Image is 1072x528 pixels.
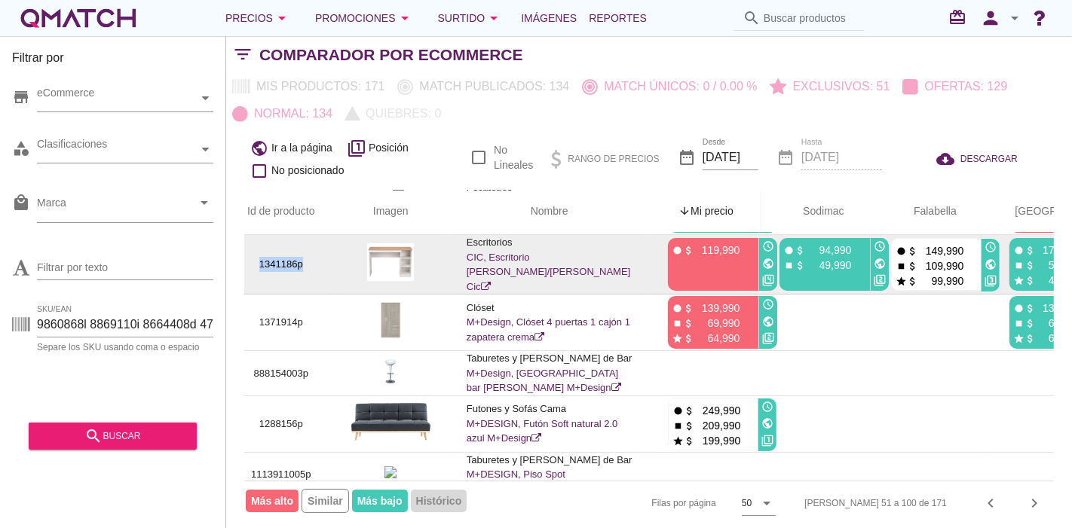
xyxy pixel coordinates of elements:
[672,303,683,314] i: fiber_manual_record
[985,275,997,287] i: filter_3
[897,73,1015,100] button: Ofertas: 129
[1021,490,1048,517] button: Next page
[37,343,213,352] div: Separe los SKU usando coma o espacio
[213,3,303,33] button: Precios
[226,54,259,55] i: filter_list
[494,142,533,172] label: No Lineales
[521,9,577,27] span: Imágenes
[348,139,366,157] i: filter_1
[589,9,647,27] span: Reportes
[250,162,268,180] i: check_box_outline_blank
[501,481,776,525] div: Filas por página
[762,258,774,270] i: public
[247,257,315,272] p: 1341186p
[467,316,630,343] a: M+Design, Clóset 4 puertas 1 cajón 1 zapatera crema
[762,274,774,286] i: filter_4
[250,139,268,157] i: public
[576,73,764,100] button: Match únicos: 0 / 0.00 %
[742,496,752,510] div: 50
[225,9,291,27] div: Precios
[907,276,918,287] i: attach_money
[467,351,632,366] p: Taburetes y [PERSON_NAME] de Bar
[515,3,583,33] a: Imágenes
[960,152,1018,166] span: DESCARGAR
[1025,303,1036,314] i: attach_money
[694,243,740,258] p: 119,990
[302,489,349,513] span: Similar
[678,205,691,217] i: arrow_upward
[303,3,426,33] button: Promociones
[703,145,758,169] input: Desde
[1013,333,1025,344] i: star
[672,420,684,432] i: stop
[948,8,972,26] i: redeem
[907,261,918,272] i: attach_money
[672,245,683,256] i: fiber_manual_record
[467,368,621,394] a: M+Design, [GEOGRAPHIC_DATA] bar [PERSON_NAME] M+Design
[762,240,774,252] i: access_time
[795,260,806,271] i: attach_money
[761,435,773,447] i: filter_1
[761,191,873,233] th: Sodimac: Not sorted. Activate to sort ascending.
[271,140,332,156] span: Ir a la página
[761,401,773,413] i: access_time
[12,194,30,212] i: local_mall
[467,468,604,495] a: M+DESIGN, Piso Spot [PERSON_NAME] M+Design
[426,3,516,33] button: Surtido
[795,245,806,256] i: attach_money
[247,366,315,381] p: 888154003p
[1013,245,1025,256] i: fiber_manual_record
[907,246,918,257] i: attach_money
[743,9,761,27] i: search
[1025,245,1036,256] i: attach_money
[695,433,740,448] p: 199,990
[896,261,907,272] i: stop
[583,3,653,33] a: Reportes
[467,235,632,250] p: Escritorios
[248,105,332,123] p: Normal: 134
[1013,303,1025,314] i: fiber_manual_record
[761,417,773,429] i: public
[1025,318,1036,329] i: attach_money
[783,245,795,256] i: fiber_manual_record
[684,420,695,432] i: attach_money
[449,191,651,233] th: Nombre: Not sorted.
[372,353,409,390] img: 888154003p_15.jpg
[683,245,694,256] i: attach_money
[804,496,947,510] div: [PERSON_NAME] 51 a 100 de 171
[351,403,430,441] img: 1288156p_15.jpg
[1025,275,1036,286] i: attach_money
[787,78,890,96] p: Exclusivos: 51
[1013,318,1025,329] i: stop
[485,9,503,27] i: arrow_drop_down
[352,490,408,512] span: Más bajo
[762,332,774,344] i: filter_2
[467,301,632,316] p: Clóset
[896,246,907,257] i: fiber_manual_record
[764,6,856,30] input: Buscar productos
[918,258,963,273] p: 109,990
[874,240,886,252] i: access_time
[936,150,960,168] i: cloud_download
[683,333,694,344] i: attach_money
[694,316,740,331] p: 69,990
[762,298,774,310] i: access_time
[684,405,695,417] i: attach_money
[1025,260,1036,271] i: attach_money
[467,453,632,468] p: Taburetes y [PERSON_NAME] de Bar
[672,318,683,329] i: stop
[874,258,886,270] i: public
[982,494,1000,512] i: chevron_left
[247,417,315,432] p: 1288156p
[683,318,694,329] i: attach_money
[18,3,139,33] a: white-qmatch-logo
[226,100,339,127] button: Normal: 134
[1006,9,1024,27] i: arrow_drop_down
[29,423,197,450] button: buscar
[976,8,1006,29] i: person
[12,49,213,73] h3: Filtrar por
[874,274,886,286] i: filter_2
[12,88,30,106] i: store
[467,252,630,292] a: CIC, Escritorio [PERSON_NAME]/[PERSON_NAME] Cic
